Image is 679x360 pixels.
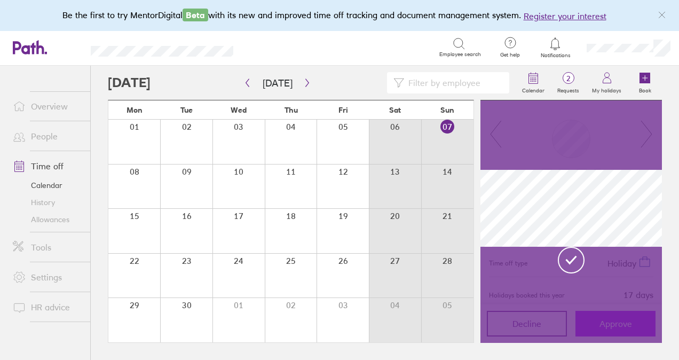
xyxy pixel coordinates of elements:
[4,126,90,147] a: People
[586,66,628,100] a: My holidays
[524,10,606,22] button: Register your interest
[439,51,481,58] span: Employee search
[183,9,208,21] span: Beta
[551,74,586,83] span: 2
[538,36,573,59] a: Notifications
[180,106,193,114] span: Tue
[338,106,348,114] span: Fri
[493,52,527,58] span: Get help
[440,106,454,114] span: Sun
[262,42,289,52] div: Search
[254,74,301,92] button: [DATE]
[628,66,662,100] a: Book
[4,267,90,288] a: Settings
[231,106,247,114] span: Wed
[4,296,90,318] a: HR advice
[633,84,658,94] label: Book
[4,96,90,117] a: Overview
[516,84,551,94] label: Calendar
[551,84,586,94] label: Requests
[62,9,617,22] div: Be the first to try MentorDigital with its new and improved time off tracking and document manage...
[389,106,401,114] span: Sat
[4,211,90,228] a: Allowances
[551,66,586,100] a: 2Requests
[127,106,143,114] span: Mon
[4,155,90,177] a: Time off
[586,84,628,94] label: My holidays
[4,177,90,194] a: Calendar
[516,66,551,100] a: Calendar
[4,237,90,258] a: Tools
[285,106,298,114] span: Thu
[404,73,503,93] input: Filter by employee
[538,52,573,59] span: Notifications
[4,194,90,211] a: History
